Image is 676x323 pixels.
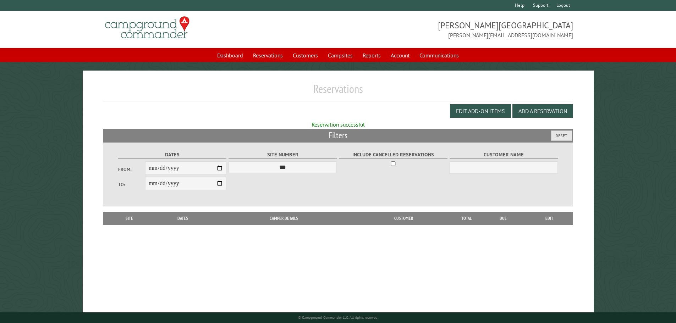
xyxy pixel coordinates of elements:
th: Customer [355,212,452,225]
a: Dashboard [213,49,247,62]
label: From: [118,166,145,173]
button: Reset [551,130,572,141]
th: Total [452,212,481,225]
a: Reports [358,49,385,62]
img: Campground Commander [103,14,192,41]
label: Dates [118,151,226,159]
th: Due [481,212,526,225]
label: To: [118,181,145,188]
a: Customers [288,49,322,62]
th: Site [106,212,153,225]
div: Reservation successful [103,121,573,128]
button: Add a Reservation [512,104,573,118]
a: Reservations [249,49,287,62]
h2: Filters [103,129,573,142]
a: Campsites [324,49,357,62]
button: Edit Add-on Items [450,104,511,118]
th: Camper Details [213,212,355,225]
th: Edit [526,212,573,225]
span: [PERSON_NAME][GEOGRAPHIC_DATA] [PERSON_NAME][EMAIL_ADDRESS][DOMAIN_NAME] [338,20,573,39]
a: Account [386,49,414,62]
label: Site Number [229,151,337,159]
th: Dates [153,212,213,225]
a: Communications [415,49,463,62]
small: © Campground Commander LLC. All rights reserved. [298,315,378,320]
label: Include Cancelled Reservations [339,151,447,159]
label: Customer Name [450,151,558,159]
h1: Reservations [103,82,573,101]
